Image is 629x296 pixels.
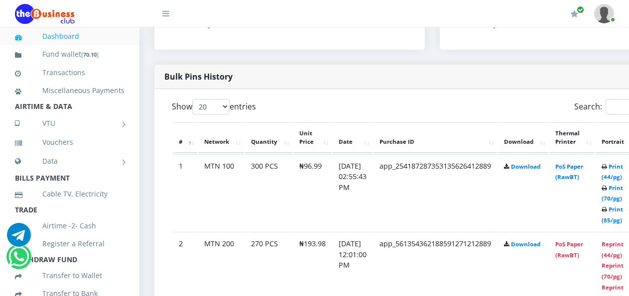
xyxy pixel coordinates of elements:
[192,99,230,114] select: Showentries
[198,122,244,153] th: Network: activate to sort column ascending
[172,99,256,114] label: Show entries
[164,71,233,82] strong: Bulk Pins History
[15,232,125,255] a: Register a Referral
[602,205,623,224] a: Print (85/pg)
[15,25,125,48] a: Dashboard
[497,20,544,29] strong: Ditco Software
[15,111,125,136] a: VTU
[211,20,259,29] strong: Ditco Software
[577,6,584,13] span: Renew/Upgrade Subscription
[8,252,29,269] a: Chat for support
[174,20,259,29] small: Endorsed by
[594,4,614,23] img: User
[81,51,99,58] small: [ ]
[7,230,31,247] a: Chat for support
[15,4,75,24] img: Logo
[83,51,97,58] b: 70.10
[555,163,583,181] a: PoS Paper (RawBT)
[293,154,332,231] td: ₦96.99
[293,122,332,153] th: Unit Price: activate to sort column ascending
[245,154,292,231] td: 300 PCS
[511,163,540,170] a: Download
[511,240,540,248] a: Download
[602,240,624,259] a: Reprint (44/pg)
[15,61,125,84] a: Transactions
[15,131,125,154] a: Vouchers
[555,240,583,259] a: PoS Paper (RawBT)
[602,163,623,181] a: Print (44/pg)
[602,184,623,202] a: Print (70/pg)
[198,154,244,231] td: MTN 100
[15,264,125,287] a: Transfer to Wallet
[571,10,578,18] i: Renew/Upgrade Subscription
[333,122,373,153] th: Date: activate to sort column ascending
[15,149,125,174] a: Data
[498,122,548,153] th: Download: activate to sort column ascending
[15,183,125,205] a: Cable TV, Electricity
[173,154,197,231] td: 1
[549,122,595,153] th: Thermal Printer: activate to sort column ascending
[245,122,292,153] th: Quantity: activate to sort column ascending
[374,154,497,231] td: app_254187287353135626412889
[15,43,125,66] a: Fund wallet[70.10]
[333,154,373,231] td: [DATE] 02:55:43 PM
[15,79,125,102] a: Miscellaneous Payments
[15,214,125,237] a: Airtime -2- Cash
[460,20,544,29] small: Endorsed by
[602,262,624,280] a: Reprint (70/pg)
[173,122,197,153] th: #: activate to sort column descending
[374,122,497,153] th: Purchase ID: activate to sort column ascending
